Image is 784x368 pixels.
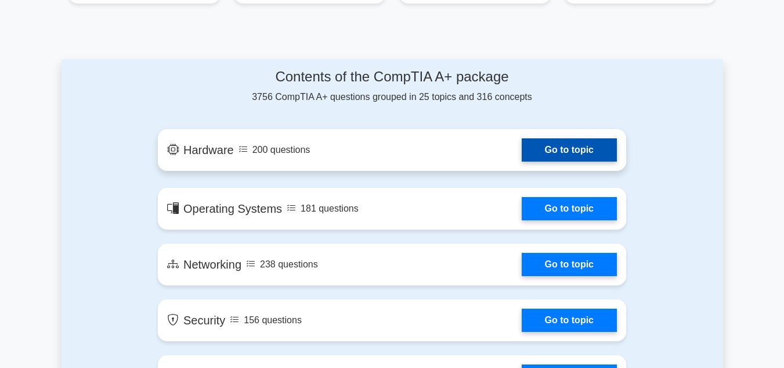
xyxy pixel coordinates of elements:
[522,138,617,162] a: Go to topic
[522,309,617,332] a: Go to topic
[522,253,617,276] a: Go to topic
[158,69,626,85] h4: Contents of the CompTIA A+ package
[522,197,617,220] a: Go to topic
[158,69,626,104] div: 3756 CompTIA A+ questions grouped in 25 topics and 316 concepts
